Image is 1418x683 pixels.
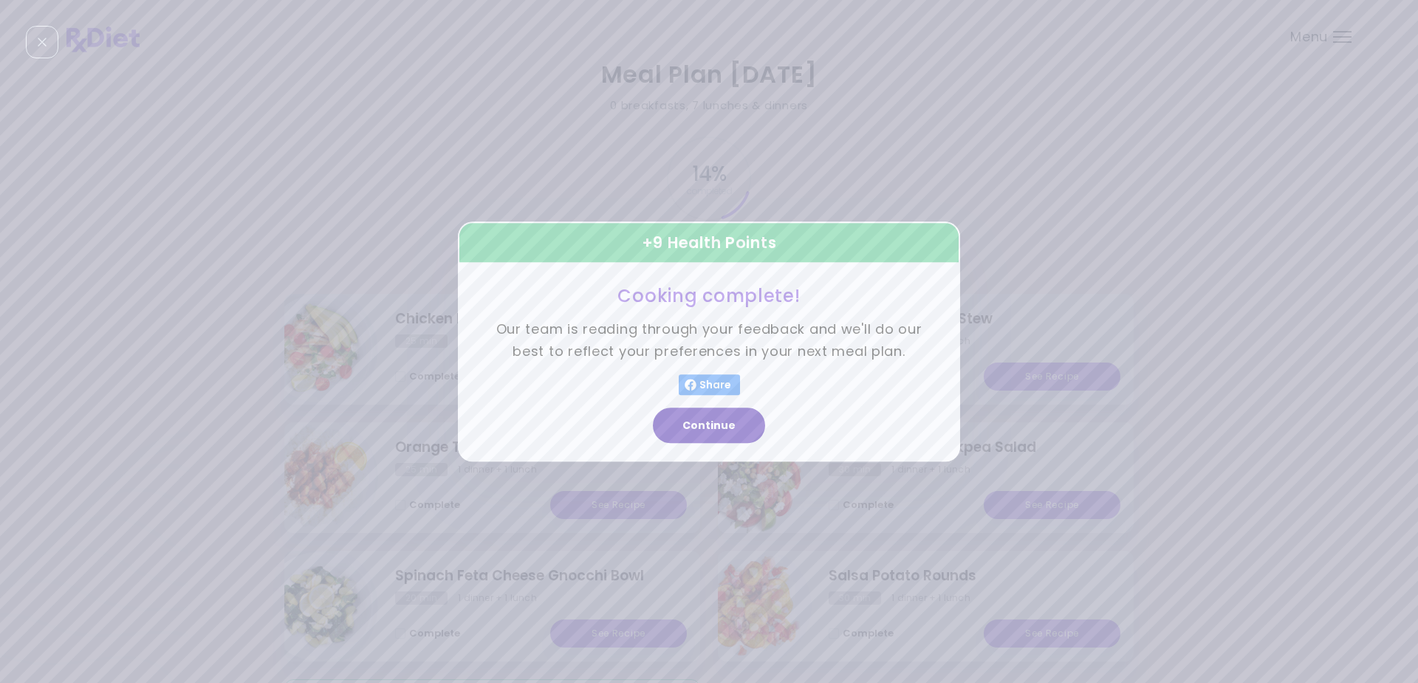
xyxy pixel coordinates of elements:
[495,318,923,363] p: Our team is reading through your feedback and we'll do our best to reflect your preferences in yo...
[458,222,960,264] div: + 9 Health Points
[696,379,734,391] span: Share
[679,374,740,395] button: Share
[26,26,58,58] div: Close
[653,408,765,443] button: Continue
[495,284,923,307] h3: Cooking complete!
